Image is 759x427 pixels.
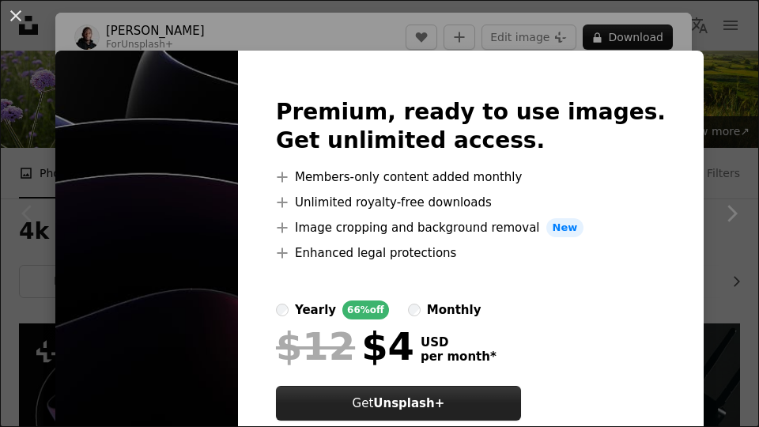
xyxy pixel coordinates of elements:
[427,300,481,319] div: monthly
[276,326,355,367] span: $12
[546,218,584,237] span: New
[342,300,389,319] div: 66% off
[373,396,444,410] strong: Unsplash+
[276,386,521,421] button: GetUnsplash+
[276,218,666,237] li: Image cropping and background removal
[276,98,666,155] h2: Premium, ready to use images. Get unlimited access.
[276,193,666,212] li: Unlimited royalty-free downloads
[276,326,414,367] div: $4
[276,168,666,187] li: Members-only content added monthly
[276,304,289,316] input: yearly66%off
[408,304,421,316] input: monthly
[421,335,497,350] span: USD
[295,300,336,319] div: yearly
[421,350,497,364] span: per month *
[276,244,666,263] li: Enhanced legal protections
